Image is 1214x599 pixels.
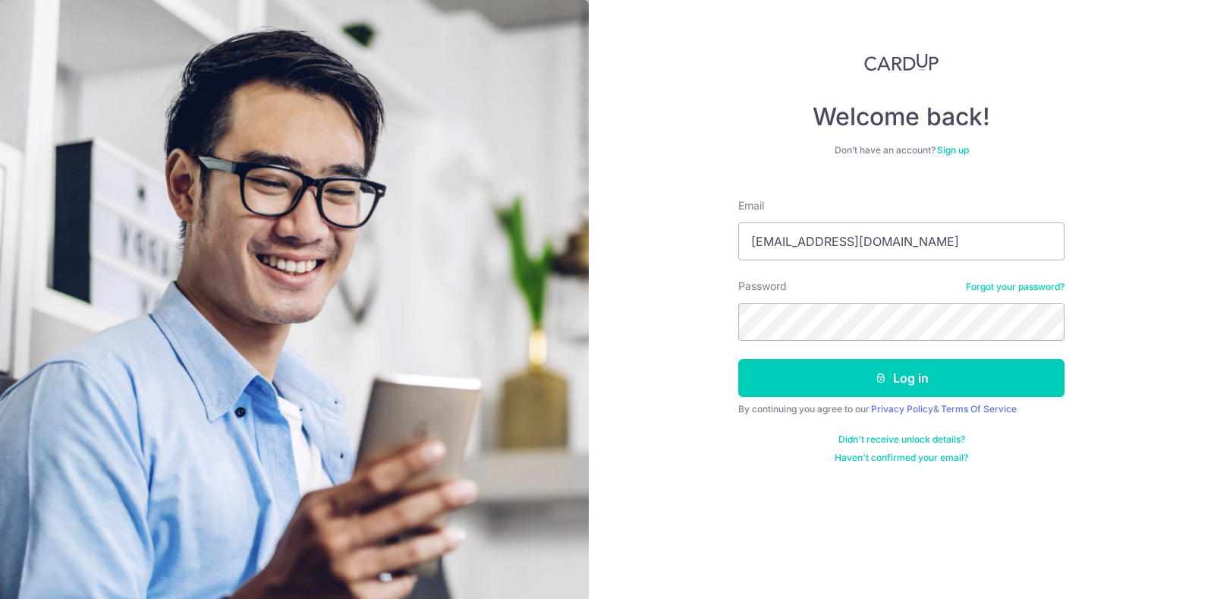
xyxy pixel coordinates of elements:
[941,403,1017,415] a: Terms Of Service
[738,222,1065,260] input: Enter your Email
[871,403,933,415] a: Privacy Policy
[738,359,1065,397] button: Log in
[738,403,1065,415] div: By continuing you agree to our &
[738,198,764,213] label: Email
[864,53,939,71] img: CardUp Logo
[738,102,1065,132] h4: Welcome back!
[838,433,965,446] a: Didn't receive unlock details?
[835,452,968,464] a: Haven't confirmed your email?
[738,144,1065,156] div: Don’t have an account?
[738,279,787,294] label: Password
[937,144,969,156] a: Sign up
[966,281,1065,293] a: Forgot your password?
